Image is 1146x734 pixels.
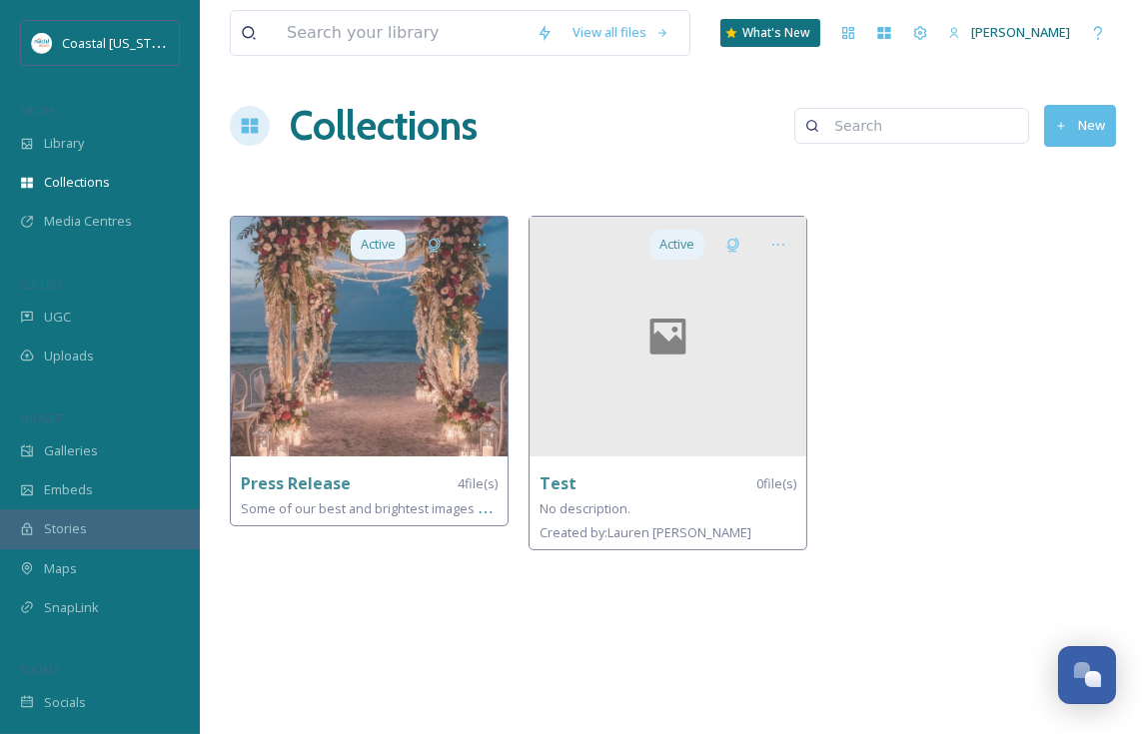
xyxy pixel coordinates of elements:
span: Stories [44,519,87,538]
span: Media Centres [44,212,132,231]
span: UGC [44,308,71,327]
a: View all files [563,13,679,52]
span: No description. [540,499,630,517]
span: Maps [44,559,77,578]
span: COLLECT [20,277,63,292]
a: Collections [290,96,478,156]
a: What's New [720,19,820,47]
strong: Press Release [241,472,351,494]
span: Active [361,235,396,254]
input: Search [824,106,1018,146]
span: SnapLink [44,598,99,617]
span: 0 file(s) [756,474,796,493]
a: [PERSON_NAME] [938,13,1080,52]
span: [PERSON_NAME] [971,23,1070,41]
strong: Test [540,472,576,494]
span: Some of our best and brightest images from the team at [GEOGRAPHIC_DATA][US_STATE] [241,498,774,517]
span: Collections [44,173,110,192]
input: Search your library [277,11,527,55]
span: Active [659,235,694,254]
span: WIDGETS [20,410,66,425]
span: Uploads [44,347,94,366]
span: Galleries [44,441,98,460]
span: Embeds [44,480,93,499]
span: Library [44,134,84,153]
span: 4 file(s) [458,474,498,493]
img: download%20%281%29.jpeg [32,33,52,53]
img: e2a4ed6f-d6e7-4646-ac69-8024b42c4d7b.jpg [231,217,508,456]
span: Created by: Lauren [PERSON_NAME] [540,523,751,541]
span: SOCIALS [20,662,60,677]
button: Open Chat [1058,646,1116,704]
span: Coastal [US_STATE] [62,33,177,52]
span: MEDIA [20,103,55,118]
button: New [1044,105,1116,146]
span: Socials [44,693,86,712]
